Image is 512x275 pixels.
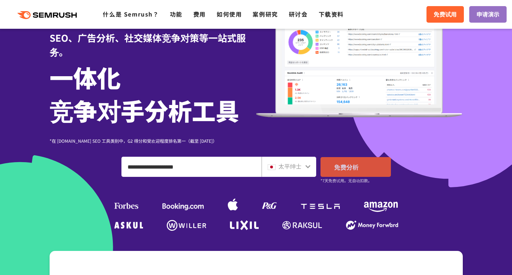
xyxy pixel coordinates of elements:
[278,162,301,170] font: 太平绅士
[319,10,344,18] a: 下载资料
[253,10,278,18] a: 案例研究
[320,178,372,183] font: *7天免费试用。无自动扣款。
[476,10,499,18] font: 申请演示
[217,10,242,18] a: 如何使用
[193,10,206,18] a: 费用
[334,162,359,171] font: 免费分析
[426,6,464,23] a: 免费试用
[50,138,217,144] font: *在 [DOMAIN_NAME] SEO 工具类别中，G2 得分和受欢迎程度排名第一（截至 [DATE]）
[50,93,239,127] font: 竞争对手分析工具
[122,157,261,177] input: 输入域名、关键字或 URL
[103,10,159,18] a: 什么是 Semrush？
[434,10,457,18] font: 免费试用
[50,31,246,58] font: SEO、广告分析、社交媒体竞争对策等一站式服务。
[170,10,183,18] a: 功能
[469,6,507,23] a: 申请演示
[289,10,308,18] a: 研讨会
[50,60,121,94] font: 一体化
[320,157,391,177] a: 免费分析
